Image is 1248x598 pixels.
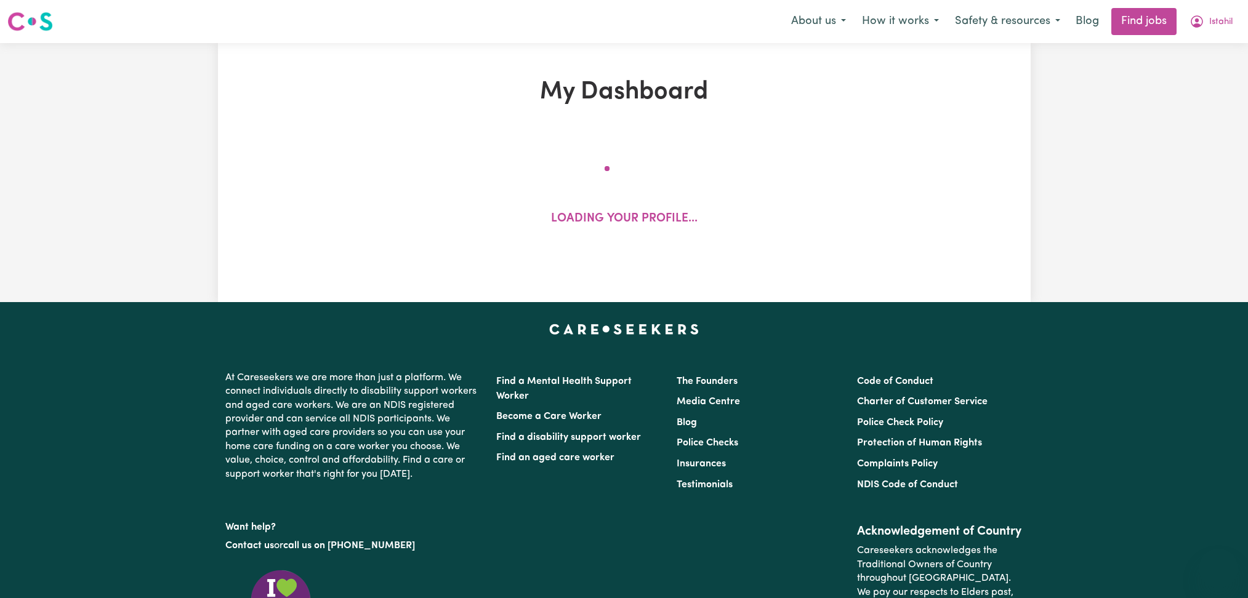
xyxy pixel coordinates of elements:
a: Contact us [225,541,274,551]
img: Careseekers logo [7,10,53,33]
a: Find a Mental Health Support Worker [496,377,632,401]
a: Media Centre [677,397,740,407]
button: Safety & resources [947,9,1068,34]
a: Protection of Human Rights [857,438,982,448]
span: Istahil [1209,15,1233,29]
a: Find jobs [1111,8,1177,35]
a: Testimonials [677,480,733,490]
a: Careseekers home page [549,324,699,334]
a: Police Check Policy [857,418,943,428]
a: call us on [PHONE_NUMBER] [283,541,415,551]
a: Complaints Policy [857,459,938,469]
a: Charter of Customer Service [857,397,988,407]
a: Insurances [677,459,726,469]
p: Want help? [225,516,481,534]
a: NDIS Code of Conduct [857,480,958,490]
a: Police Checks [677,438,738,448]
h2: Acknowledgement of Country [857,524,1023,539]
p: At Careseekers we are more than just a platform. We connect individuals directly to disability su... [225,366,481,486]
a: Careseekers logo [7,7,53,36]
a: The Founders [677,377,738,386]
h1: My Dashboard [361,78,888,107]
p: or [225,534,481,557]
a: Become a Care Worker [496,412,602,421]
button: My Account [1182,9,1241,34]
a: Code of Conduct [857,377,933,386]
button: About us [783,9,854,34]
a: Find an aged care worker [496,453,614,463]
iframe: Button to launch messaging window [1199,549,1238,588]
a: Blog [1068,8,1106,35]
button: How it works [854,9,947,34]
a: Find a disability support worker [496,433,641,442]
p: Loading your profile... [551,210,698,228]
a: Blog [677,418,697,428]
